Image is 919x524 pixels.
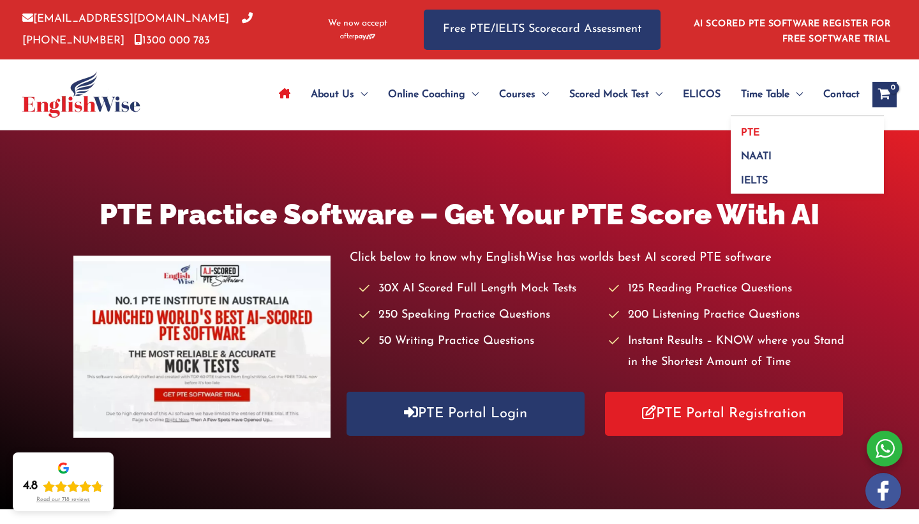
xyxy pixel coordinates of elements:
[301,72,378,117] a: About UsMenu Toggle
[269,72,860,117] nav: Site Navigation: Main Menu
[741,72,789,117] span: Time Table
[741,151,772,162] span: NAATI
[609,279,846,300] li: 125 Reading Practice Questions
[22,72,140,118] img: cropped-ew-logo
[489,72,559,117] a: CoursesMenu Toggle
[731,141,884,165] a: NAATI
[649,72,662,117] span: Menu Toggle
[424,10,661,50] a: Free PTE/IELTS Scorecard Assessment
[731,72,813,117] a: Time TableMenu Toggle
[359,331,596,352] li: 50 Writing Practice Questions
[359,305,596,326] li: 250 Speaking Practice Questions
[311,72,354,117] span: About Us
[359,279,596,300] li: 30X AI Scored Full Length Mock Tests
[388,72,465,117] span: Online Coaching
[731,116,884,141] a: PTE
[134,35,210,46] a: 1300 000 783
[328,17,387,30] span: We now accept
[609,305,846,326] li: 200 Listening Practice Questions
[465,72,479,117] span: Menu Toggle
[347,392,585,436] a: PTE Portal Login
[569,72,649,117] span: Scored Mock Test
[36,497,90,504] div: Read our 718 reviews
[731,164,884,194] a: IELTS
[23,479,38,494] div: 4.8
[378,72,489,117] a: Online CoachingMenu Toggle
[22,13,229,24] a: [EMAIL_ADDRESS][DOMAIN_NAME]
[73,194,846,235] h1: PTE Practice Software – Get Your PTE Score With AI
[813,72,860,117] a: Contact
[865,473,901,509] img: white-facebook.png
[354,72,368,117] span: Menu Toggle
[673,72,731,117] a: ELICOS
[694,19,891,44] a: AI SCORED PTE SOFTWARE REGISTER FOR FREE SOFTWARE TRIAL
[73,256,331,438] img: pte-institute-main
[741,128,759,138] span: PTE
[872,82,897,107] a: View Shopping Cart, empty
[686,9,897,50] aside: Header Widget 1
[22,13,253,45] a: [PHONE_NUMBER]
[23,479,103,494] div: Rating: 4.8 out of 5
[605,392,843,436] a: PTE Portal Registration
[340,33,375,40] img: Afterpay-Logo
[609,331,846,374] li: Instant Results – KNOW where you Stand in the Shortest Amount of Time
[683,72,721,117] span: ELICOS
[535,72,549,117] span: Menu Toggle
[823,72,860,117] span: Contact
[499,72,535,117] span: Courses
[350,247,845,268] p: Click below to know why EnglishWise has worlds best AI scored PTE software
[559,72,673,117] a: Scored Mock TestMenu Toggle
[789,72,803,117] span: Menu Toggle
[741,176,768,186] span: IELTS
